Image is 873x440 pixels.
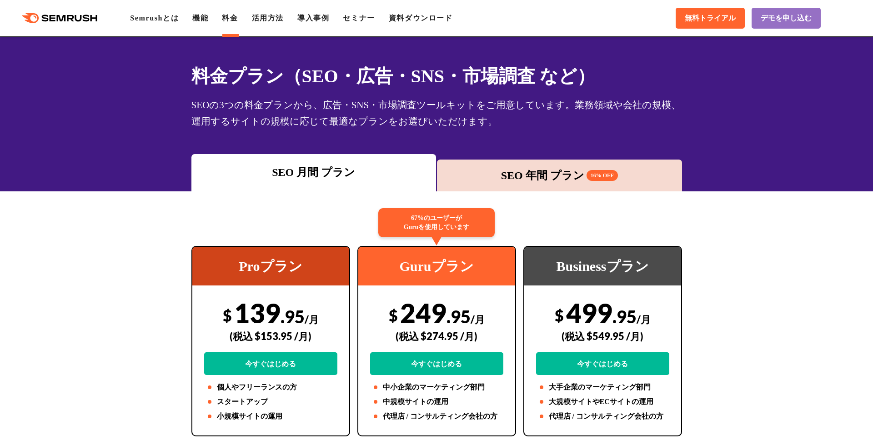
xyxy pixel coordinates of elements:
[370,352,503,375] a: 今すぐはじめる
[222,14,238,22] a: 料金
[192,247,349,285] div: Proプラン
[192,14,208,22] a: 機能
[297,14,329,22] a: 導入事例
[447,306,471,327] span: .95
[281,306,305,327] span: .95
[196,164,432,180] div: SEO 月間 プラン
[536,297,669,375] div: 499
[389,306,398,325] span: $
[370,320,503,352] div: (税込 $274.95 /月)
[204,411,337,422] li: 小規模サイトの運用
[370,411,503,422] li: 代理店 / コンサルティング会社の方
[442,167,677,184] div: SEO 年間 プラン
[536,352,669,375] a: 今すぐはじめる
[370,396,503,407] li: 中規模サイトの運用
[536,320,669,352] div: (税込 $549.95 /月)
[305,313,319,325] span: /月
[191,97,682,130] div: SEOの3つの料金プランから、広告・SNS・市場調査ツールキットをご用意しています。業務領域や会社の規模、運用するサイトの規模に応じて最適なプランをお選びいただけます。
[752,8,821,29] a: デモを申し込む
[389,14,453,22] a: 資料ダウンロード
[536,411,669,422] li: 代理店 / コンサルティング会社の方
[536,382,669,393] li: 大手企業のマーケティング部門
[252,14,284,22] a: 活用方法
[761,14,812,23] span: デモを申し込む
[204,320,337,352] div: (税込 $153.95 /月)
[204,396,337,407] li: スタートアップ
[130,14,179,22] a: Semrushとは
[587,170,618,181] span: 16% OFF
[370,382,503,393] li: 中小企業のマーケティング部門
[204,297,337,375] div: 139
[555,306,564,325] span: $
[204,352,337,375] a: 今すぐはじめる
[637,313,651,325] span: /月
[536,396,669,407] li: 大規模サイトやECサイトの運用
[378,208,495,237] div: 67%のユーザーが Guruを使用しています
[343,14,375,22] a: セミナー
[612,306,637,327] span: .95
[191,63,682,90] h1: 料金プラン（SEO・広告・SNS・市場調査 など）
[223,306,232,325] span: $
[676,8,745,29] a: 無料トライアル
[358,247,515,285] div: Guruプラン
[524,247,681,285] div: Businessプラン
[204,382,337,393] li: 個人やフリーランスの方
[685,14,736,23] span: 無料トライアル
[370,297,503,375] div: 249
[471,313,485,325] span: /月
